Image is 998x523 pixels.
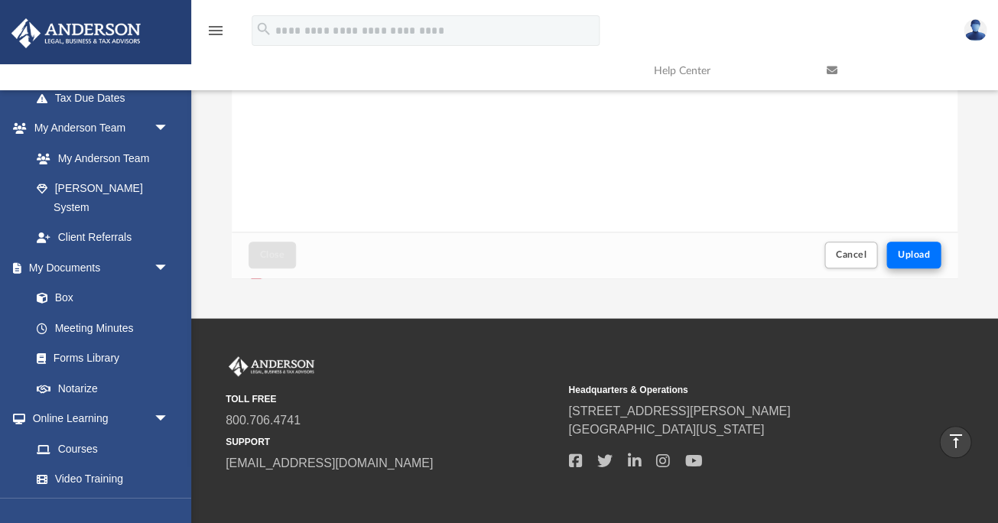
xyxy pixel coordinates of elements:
[886,242,941,268] button: Upload
[226,392,558,406] small: TOLL FREE
[11,252,184,283] a: My Documentsarrow_drop_down
[568,423,764,436] a: [GEOGRAPHIC_DATA][US_STATE]
[226,414,301,427] a: 800.706.4741
[898,250,930,259] span: Upload
[568,383,900,397] small: Headquarters & Operations
[21,313,184,343] a: Meeting Minutes
[153,404,184,435] span: arrow_drop_down
[7,18,145,48] img: Anderson Advisors Platinum Portal
[21,373,184,404] a: Notarize
[226,456,433,469] a: [EMAIL_ADDRESS][DOMAIN_NAME]
[21,174,184,223] a: [PERSON_NAME] System
[226,435,558,449] small: SUPPORT
[21,83,191,113] a: Tax Due Dates
[11,113,184,144] a: My Anderson Teamarrow_drop_down
[260,250,284,259] span: Close
[836,250,866,259] span: Cancel
[21,343,176,374] a: Forms Library
[206,29,225,40] a: menu
[21,223,184,253] a: Client Referrals
[153,252,184,284] span: arrow_drop_down
[21,464,176,495] a: Video Training
[568,404,790,417] a: [STREET_ADDRESS][PERSON_NAME]
[226,356,317,376] img: Anderson Advisors Platinum Portal
[21,143,176,174] a: My Anderson Team
[21,434,184,464] a: Courses
[939,426,971,458] a: vertical_align_top
[964,19,987,41] img: User Pic
[946,432,964,450] i: vertical_align_top
[642,41,814,101] a: Help Center
[249,242,296,268] button: Close
[824,242,878,268] button: Cancel
[21,283,176,313] a: Box
[153,113,184,145] span: arrow_drop_down
[206,21,225,40] i: menu
[255,21,272,37] i: search
[11,404,184,434] a: Online Learningarrow_drop_down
